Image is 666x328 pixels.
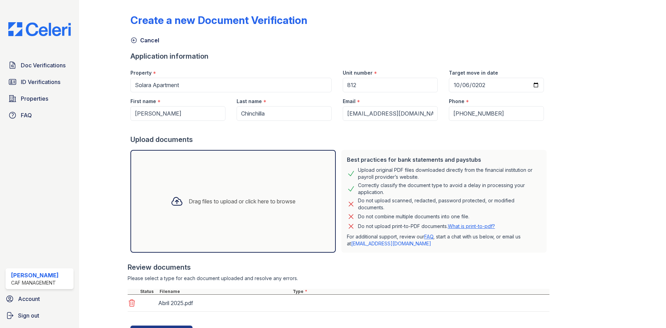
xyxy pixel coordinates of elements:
div: Do not upload scanned, redacted, password protected, or modified documents. [358,197,541,211]
label: Last name [237,98,262,105]
p: Do not upload print-to-PDF documents. [358,223,495,230]
label: Email [343,98,356,105]
span: Properties [21,94,48,103]
a: Properties [6,92,74,106]
a: [EMAIL_ADDRESS][DOMAIN_NAME] [351,241,431,246]
p: For additional support, review our , start a chat with us below, or email us at [347,233,541,247]
a: FAQ [424,234,433,239]
a: Cancel [130,36,159,44]
span: Sign out [18,311,39,320]
a: Doc Verifications [6,58,74,72]
div: Abril 2025.pdf [158,297,289,309]
label: Target move in date [449,69,498,76]
a: What is print-to-pdf? [448,223,495,229]
label: Property [130,69,152,76]
div: Application information [130,51,549,61]
a: Sign out [3,309,76,322]
div: Upload documents [130,135,549,144]
div: Create a new Document Verification [130,14,307,26]
div: [PERSON_NAME] [11,271,59,279]
span: FAQ [21,111,32,119]
label: Unit number [343,69,373,76]
div: Best practices for bank statements and paystubs [347,155,541,164]
span: Account [18,295,40,303]
a: ID Verifications [6,75,74,89]
div: Drag files to upload or click here to browse [189,197,296,205]
span: Doc Verifications [21,61,66,69]
div: CAF Management [11,279,59,286]
div: Status [139,289,158,294]
div: Upload original PDF files downloaded directly from the financial institution or payroll provider’... [358,167,541,180]
label: Phone [449,98,464,105]
span: ID Verifications [21,78,60,86]
div: Do not combine multiple documents into one file. [358,212,469,221]
div: Type [291,289,549,294]
a: Account [3,292,76,306]
div: Filename [158,289,291,294]
div: Please select a type for each document uploaded and resolve any errors. [128,275,549,282]
img: CE_Logo_Blue-a8612792a0a2168367f1c8372b55b34899dd931a85d93a1a3d3e32e68fde9ad4.png [3,22,76,36]
div: Review documents [128,262,549,272]
div: Correctly classify the document type to avoid a delay in processing your application. [358,182,541,196]
a: FAQ [6,108,74,122]
label: First name [130,98,156,105]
